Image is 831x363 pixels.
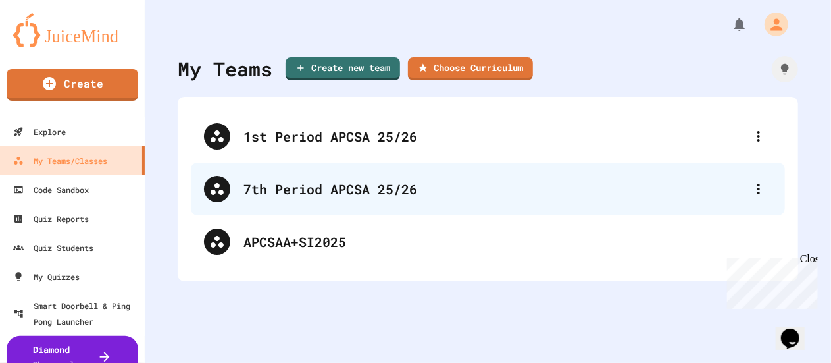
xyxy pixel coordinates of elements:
iframe: chat widget [722,253,818,309]
img: logo-orange.svg [13,13,132,47]
div: 1st Period APCSA 25/26 [243,126,745,146]
div: Quiz Students [13,240,93,256]
div: 7th Period APCSA 25/26 [191,163,785,215]
a: Create [7,69,138,101]
div: My Teams/Classes [13,153,107,169]
div: My Teams [178,54,272,84]
div: APCSAA+SI2025 [243,232,772,252]
iframe: chat widget [776,310,818,350]
div: 1st Period APCSA 25/26 [191,110,785,163]
div: APCSAA+SI2025 [191,215,785,268]
div: My Account [751,9,792,40]
a: Choose Curriculum [408,57,533,80]
div: Smart Doorbell & Ping Pong Launcher [13,298,139,329]
div: How it works [772,56,798,82]
div: Chat with us now!Close [5,5,91,84]
div: My Notifications [707,13,751,36]
div: My Quizzes [13,269,80,285]
div: Code Sandbox [13,182,89,198]
a: Create new team [286,57,400,80]
div: Explore [13,124,66,140]
div: 7th Period APCSA 25/26 [243,179,745,199]
div: Quiz Reports [13,211,89,227]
